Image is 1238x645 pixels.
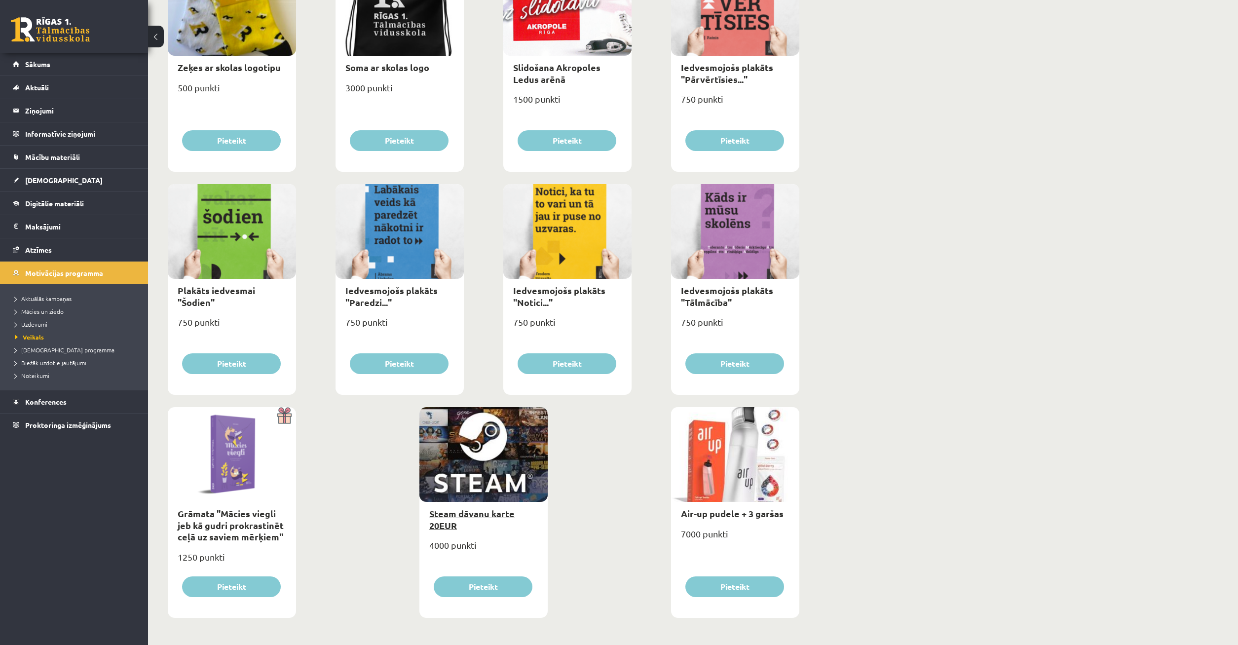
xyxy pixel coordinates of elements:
span: Sākums [25,60,50,69]
a: Digitālie materiāli [13,192,136,215]
button: Pieteikt [182,130,281,151]
a: Grāmata "Mācies viegli jeb kā gudri prokrastinēt ceļā uz saviem mērķiem" [178,508,284,542]
a: Soma ar skolas logo [345,62,429,73]
div: 500 punkti [168,79,296,104]
a: Mācību materiāli [13,146,136,168]
a: Maksājumi [13,215,136,238]
div: 1250 punkti [168,549,296,573]
span: Noteikumi [15,372,49,379]
span: Biežāk uzdotie jautājumi [15,359,86,367]
span: [DEMOGRAPHIC_DATA] [25,176,103,185]
span: Konferences [25,397,67,406]
a: Aktuāli [13,76,136,99]
a: Air-up pudele + 3 garšas [681,508,784,519]
span: Proktoringa izmēģinājums [25,420,111,429]
span: Uzdevumi [15,320,47,328]
button: Pieteikt [518,353,616,374]
img: Dāvana ar pārsteigumu [274,407,296,424]
button: Pieteikt [685,353,784,374]
legend: Informatīvie ziņojumi [25,122,136,145]
legend: Maksājumi [25,215,136,238]
span: Aktuālās kampaņas [15,295,72,303]
a: Biežāk uzdotie jautājumi [15,358,138,367]
span: Veikals [15,333,44,341]
button: Pieteikt [182,576,281,597]
a: Atzīmes [13,238,136,261]
a: Iedvesmojošs plakāts "Tālmācība" [681,285,773,307]
div: 4000 punkti [419,537,548,562]
a: Iedvesmojošs plakāts "Paredzi..." [345,285,438,307]
a: Steam dāvanu karte 20EUR [429,508,515,531]
span: Motivācijas programma [25,268,103,277]
a: Konferences [13,390,136,413]
button: Pieteikt [350,353,449,374]
legend: Ziņojumi [25,99,136,122]
div: 750 punkti [336,314,464,339]
div: 1500 punkti [503,91,632,115]
span: Mācību materiāli [25,152,80,161]
a: Iedvesmojošs plakāts "Notici..." [513,285,605,307]
a: Iedvesmojošs plakāts "Pārvērtīsies..." [681,62,773,84]
span: [DEMOGRAPHIC_DATA] programma [15,346,114,354]
a: Rīgas 1. Tālmācības vidusskola [11,17,90,42]
button: Pieteikt [182,353,281,374]
button: Pieteikt [350,130,449,151]
div: 750 punkti [671,314,799,339]
div: 750 punkti [671,91,799,115]
div: 3000 punkti [336,79,464,104]
a: Aktuālās kampaņas [15,294,138,303]
span: Aktuāli [25,83,49,92]
a: [DEMOGRAPHIC_DATA] [13,169,136,191]
a: Mācies un ziedo [15,307,138,316]
a: Informatīvie ziņojumi [13,122,136,145]
button: Pieteikt [685,130,784,151]
a: Motivācijas programma [13,262,136,284]
a: Noteikumi [15,371,138,380]
a: Plakāts iedvesmai "Šodien" [178,285,255,307]
a: Zeķes ar skolas logotipu [178,62,281,73]
a: Sākums [13,53,136,76]
a: Ziņojumi [13,99,136,122]
a: Uzdevumi [15,320,138,329]
a: Proktoringa izmēģinājums [13,414,136,436]
div: 750 punkti [168,314,296,339]
a: [DEMOGRAPHIC_DATA] programma [15,345,138,354]
a: Slidošana Akropoles Ledus arēnā [513,62,600,84]
a: Veikals [15,333,138,341]
button: Pieteikt [518,130,616,151]
button: Pieteikt [685,576,784,597]
span: Atzīmes [25,245,52,254]
button: Pieteikt [434,576,532,597]
span: Mācies un ziedo [15,307,64,315]
div: 7000 punkti [671,526,799,550]
div: 750 punkti [503,314,632,339]
span: Digitālie materiāli [25,199,84,208]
